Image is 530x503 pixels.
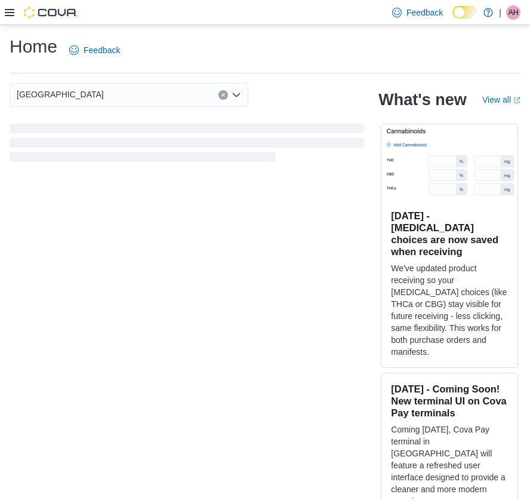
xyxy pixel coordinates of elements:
h1: Home [10,35,57,59]
span: Loading [10,126,364,164]
a: Feedback [387,1,448,24]
button: Open list of options [232,90,241,100]
span: AH [509,5,519,20]
p: | [499,5,501,20]
input: Dark Mode [452,6,477,19]
span: Feedback [406,7,443,19]
div: Alex Hutchings [506,5,520,20]
button: Clear input [218,90,228,100]
p: We've updated product receiving so your [MEDICAL_DATA] choices (like THCa or CBG) stay visible fo... [391,262,508,358]
h2: What's new [378,90,466,109]
span: [GEOGRAPHIC_DATA] [17,87,104,102]
svg: External link [513,97,520,104]
a: View allExternal link [482,95,520,105]
img: Cova [24,7,78,19]
h3: [DATE] - [MEDICAL_DATA] choices are now saved when receiving [391,210,508,257]
a: Feedback [64,38,125,62]
span: Feedback [84,44,120,56]
h3: [DATE] - Coming Soon! New terminal UI on Cova Pay terminals [391,383,508,419]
